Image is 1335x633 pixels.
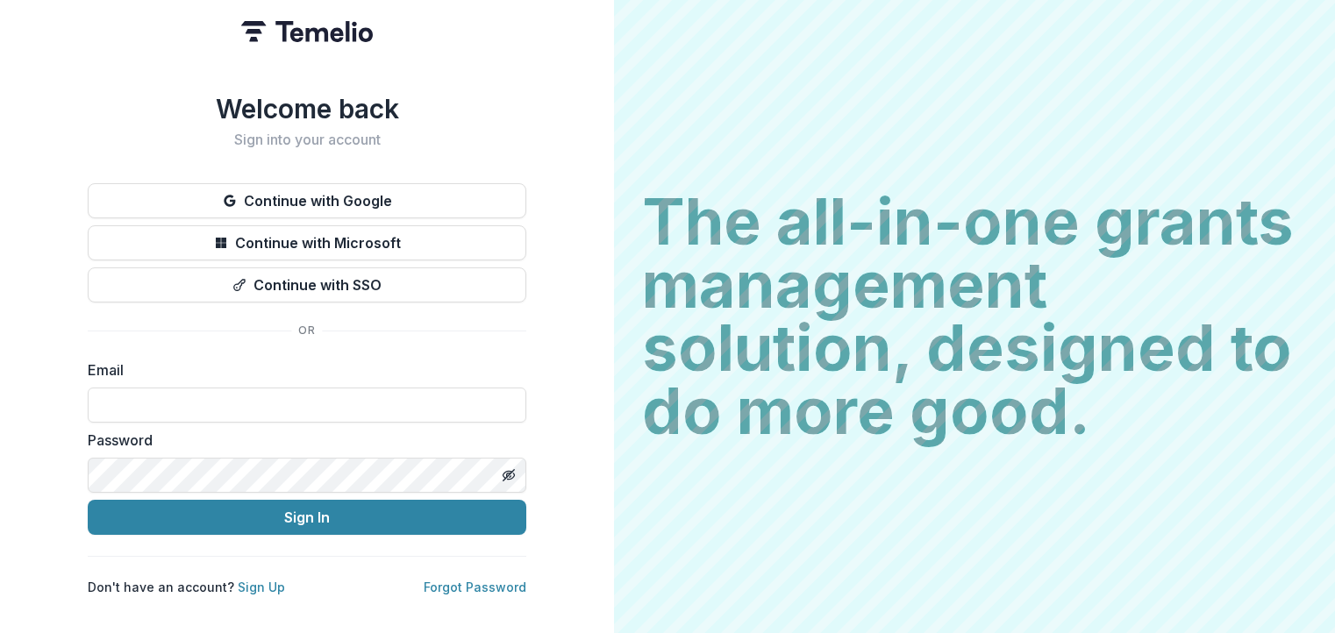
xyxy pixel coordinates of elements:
a: Sign Up [238,580,285,594]
button: Continue with Microsoft [88,225,526,260]
label: Password [88,430,516,451]
button: Continue with Google [88,183,526,218]
h1: Welcome back [88,93,526,124]
h2: Sign into your account [88,132,526,148]
label: Email [88,359,516,381]
button: Sign In [88,500,526,535]
button: Continue with SSO [88,267,526,302]
img: Temelio [241,21,373,42]
a: Forgot Password [424,580,526,594]
p: Don't have an account? [88,578,285,596]
button: Toggle password visibility [495,461,523,489]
